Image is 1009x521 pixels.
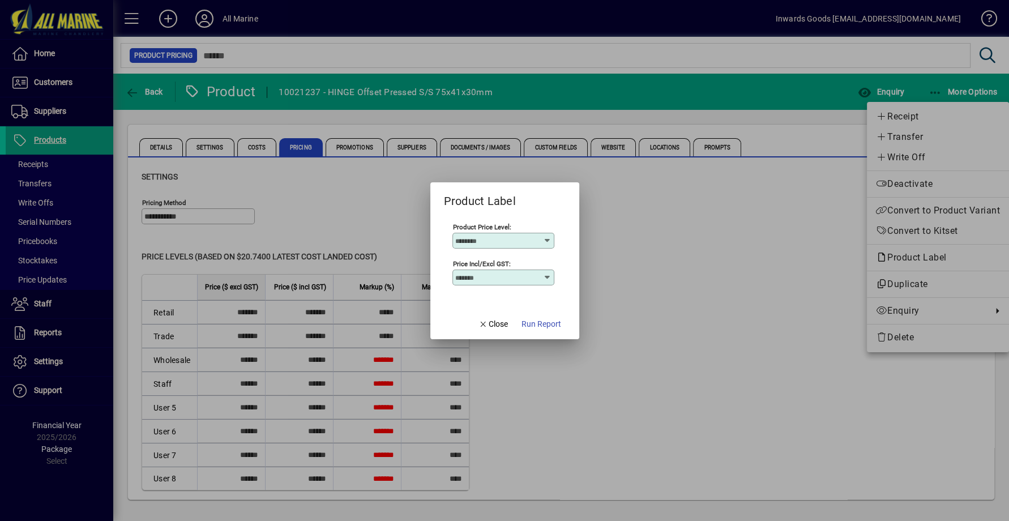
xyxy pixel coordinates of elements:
button: Close [474,314,512,335]
span: Run Report [521,318,561,330]
mat-label: Price Incl/Excl GST: [453,259,511,267]
h2: Product Label [430,182,529,210]
button: Run Report [517,314,566,335]
span: Close [478,318,508,330]
mat-label: Product Price Level: [453,223,511,230]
